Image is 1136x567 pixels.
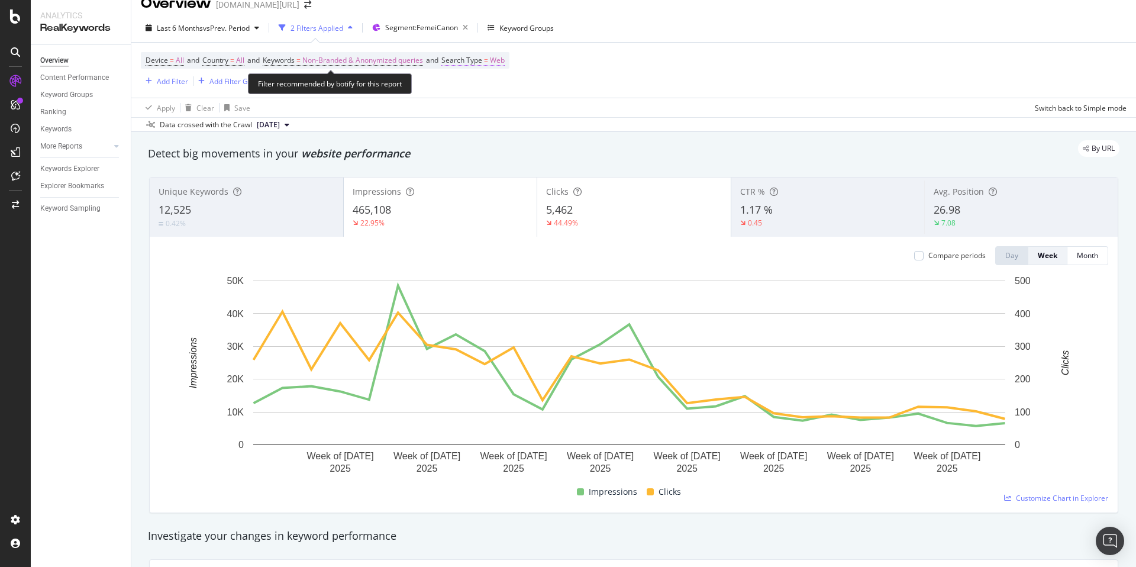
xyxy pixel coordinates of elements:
button: Month [1067,246,1108,265]
span: 2025 Sep. 10th [257,120,280,130]
div: Month [1077,250,1098,260]
div: 0.45 [748,218,762,228]
div: Ranking [40,106,66,118]
span: Clicks [659,485,681,499]
span: = [484,55,488,65]
div: Data crossed with the Crawl [160,120,252,130]
button: Switch back to Simple mode [1030,98,1127,117]
a: More Reports [40,140,111,153]
div: legacy label [1078,140,1119,157]
div: More Reports [40,140,82,153]
text: 200 [1015,374,1031,384]
div: Switch back to Simple mode [1035,103,1127,113]
text: Week of [DATE] [740,451,807,461]
div: Keyword Groups [40,89,93,101]
a: Content Performance [40,72,122,84]
span: Clicks [546,186,569,197]
span: = [230,55,234,65]
span: 26.98 [934,202,960,217]
div: RealKeywords [40,21,121,35]
span: Device [146,55,168,65]
span: 5,462 [546,202,573,217]
div: Investigate your changes in keyword performance [148,529,1119,544]
button: Save [220,98,250,117]
button: Apply [141,98,175,117]
a: Overview [40,54,122,67]
span: Country [202,55,228,65]
button: 2 Filters Applied [274,18,357,37]
span: Impressions [353,186,401,197]
text: 2025 [676,463,698,473]
text: 20K [227,374,244,384]
div: Clear [196,103,214,113]
span: 1.17 % [740,202,773,217]
text: Week of [DATE] [567,451,634,461]
text: Week of [DATE] [480,451,547,461]
div: Explorer Bookmarks [40,180,104,192]
img: Equal [159,222,163,225]
text: 500 [1015,276,1031,286]
div: Analytics [40,9,121,21]
text: 10K [227,407,244,417]
button: Week [1028,246,1067,265]
text: Clicks [1060,350,1070,376]
text: 30K [227,342,244,352]
div: Keyword Groups [499,23,554,33]
div: arrow-right-arrow-left [304,1,311,9]
span: Segment: FemeiCanon [385,22,458,33]
text: 400 [1015,308,1031,318]
text: 100 [1015,407,1031,417]
span: 12,525 [159,202,191,217]
div: Apply [157,103,175,113]
text: 2025 [590,463,611,473]
button: Add Filter Group [193,74,263,88]
div: Save [234,103,250,113]
div: Compare periods [928,250,986,260]
span: Web [490,52,505,69]
span: Keywords [263,55,295,65]
span: Non-Branded & Anonymized queries [302,52,423,69]
div: 7.08 [941,218,956,228]
div: 2 Filters Applied [291,23,343,33]
div: Open Intercom Messenger [1096,527,1124,555]
span: Customize Chart in Explorer [1016,493,1108,503]
text: 2025 [417,463,438,473]
div: Overview [40,54,69,67]
text: 2025 [850,463,871,473]
span: 465,108 [353,202,391,217]
text: 300 [1015,342,1031,352]
text: 2025 [937,463,958,473]
text: Impressions [188,337,198,388]
text: Week of [DATE] [654,451,721,461]
span: Last 6 Months [157,23,203,33]
div: Keywords Explorer [40,163,99,175]
a: Keywords Explorer [40,163,122,175]
div: Add Filter Group [209,76,263,86]
span: Search Type [441,55,482,65]
text: 2025 [330,463,351,473]
span: CTR % [740,186,765,197]
button: Segment:FemeiCanon [367,18,473,37]
text: Week of [DATE] [393,451,460,461]
a: Keyword Sampling [40,202,122,215]
svg: A chart. [159,275,1099,480]
span: and [187,55,199,65]
a: Keywords [40,123,122,136]
text: Week of [DATE] [827,451,894,461]
a: Keyword Groups [40,89,122,101]
button: Add Filter [141,74,188,88]
span: Unique Keywords [159,186,228,197]
div: Week [1038,250,1057,260]
a: Customize Chart in Explorer [1004,493,1108,503]
button: Last 6 MonthsvsPrev. Period [141,18,264,37]
div: Content Performance [40,72,109,84]
button: Keyword Groups [483,18,559,37]
text: 50K [227,276,244,286]
a: Ranking [40,106,122,118]
span: Avg. Position [934,186,984,197]
div: 22.95% [360,218,385,228]
div: 0.42% [166,218,186,228]
text: 0 [238,440,244,450]
a: Explorer Bookmarks [40,180,122,192]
